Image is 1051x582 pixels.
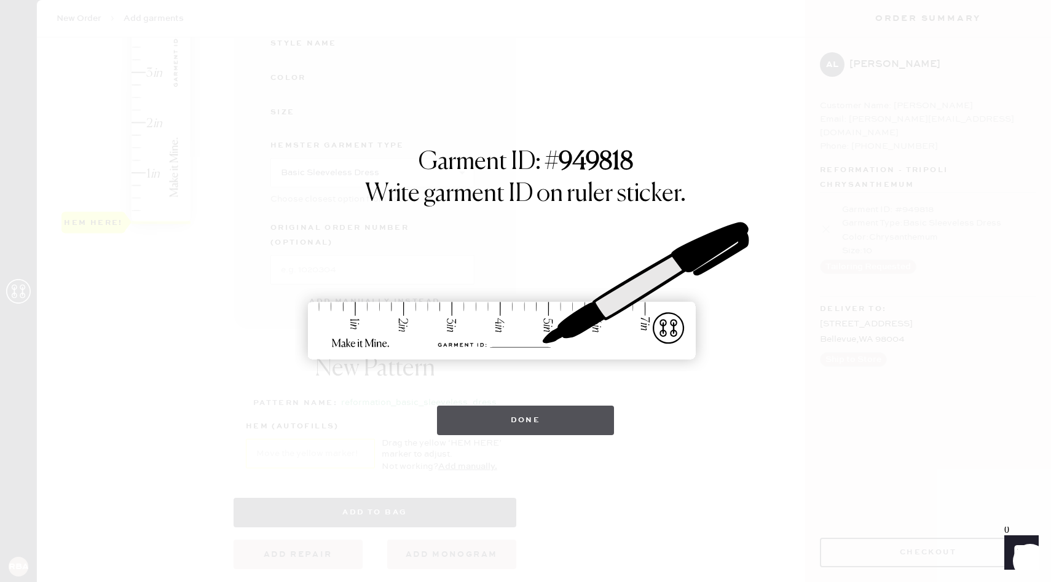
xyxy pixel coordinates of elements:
img: ruler-sticker-sharpie.svg [295,191,756,393]
h1: Garment ID: # [419,147,633,179]
button: Done [437,406,615,435]
h1: Write garment ID on ruler sticker. [365,179,686,209]
strong: 949818 [559,150,633,175]
iframe: Front Chat [993,527,1045,580]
